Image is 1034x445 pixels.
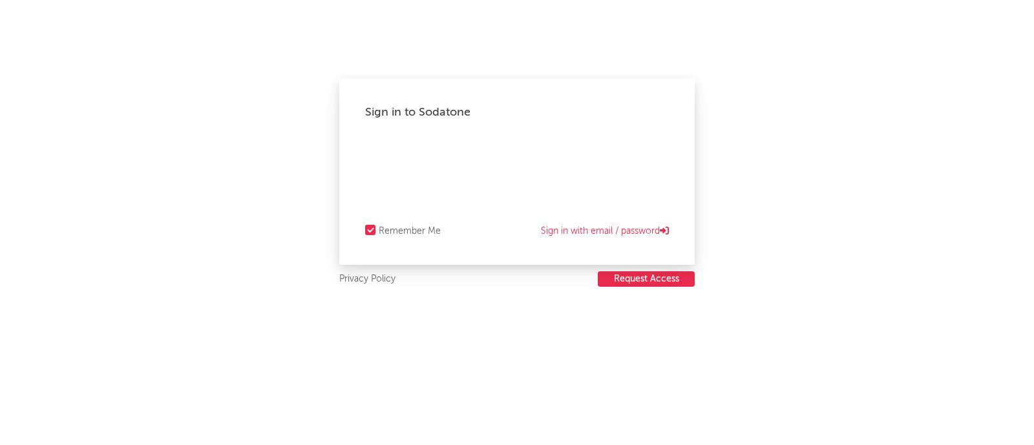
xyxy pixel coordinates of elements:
a: Privacy Policy [339,271,396,287]
div: Remember Me [379,223,441,239]
button: Request Access [598,271,695,287]
div: Sign in to Sodatone [365,105,669,120]
a: Sign in with email / password [541,223,669,239]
